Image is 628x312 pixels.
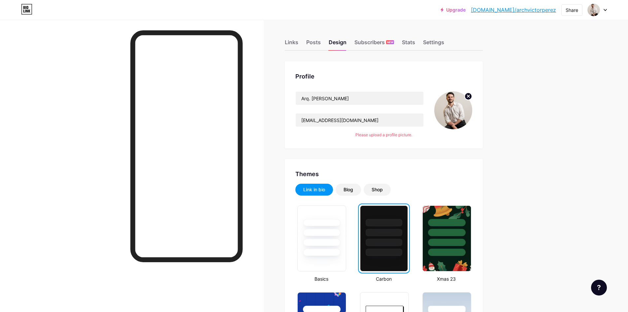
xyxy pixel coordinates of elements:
span: NEW [387,40,393,44]
div: Share [566,7,578,14]
div: Please upload a profile picture. [355,132,412,138]
img: archvictorperez [434,91,472,129]
div: Themes [295,170,472,178]
div: Subscribers [354,38,394,50]
div: Xmas 23 [420,275,472,282]
div: Posts [306,38,321,50]
img: archvictorperez [587,4,600,16]
div: Design [329,38,347,50]
div: Settings [423,38,444,50]
div: Carbon [358,275,410,282]
a: [DOMAIN_NAME]/archvictorperez [471,6,556,14]
div: Stats [402,38,415,50]
div: Links [285,38,298,50]
a: Upgrade [441,7,466,13]
input: Bio [296,113,423,127]
div: Blog [344,186,353,193]
input: Name [296,92,423,105]
div: Basics [295,275,347,282]
div: Link in bio [303,186,325,193]
div: Shop [372,186,383,193]
div: Profile [295,72,472,81]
